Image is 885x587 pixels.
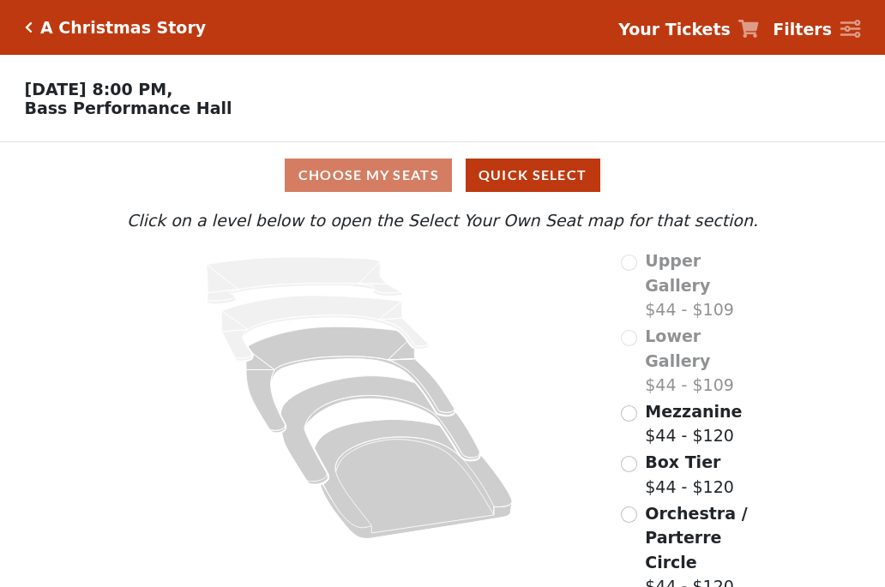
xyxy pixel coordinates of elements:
a: Click here to go back to filters [25,21,33,33]
label: $44 - $120 [645,399,742,448]
label: $44 - $109 [645,249,762,322]
path: Upper Gallery - Seats Available: 0 [207,257,402,304]
strong: Filters [773,20,832,39]
span: Upper Gallery [645,251,710,295]
strong: Your Tickets [618,20,731,39]
path: Lower Gallery - Seats Available: 0 [222,296,429,361]
label: $44 - $109 [645,324,762,398]
label: $44 - $120 [645,450,734,499]
path: Orchestra / Parterre Circle - Seats Available: 189 [315,420,513,539]
a: Your Tickets [618,17,759,42]
p: Click on a level below to open the Select Your Own Seat map for that section. [123,208,762,233]
span: Orchestra / Parterre Circle [645,504,747,572]
span: Lower Gallery [645,326,710,370]
a: Filters [773,17,860,42]
h5: A Christmas Story [40,18,206,38]
button: Quick Select [466,159,600,192]
span: Box Tier [645,452,720,471]
span: Mezzanine [645,402,742,421]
